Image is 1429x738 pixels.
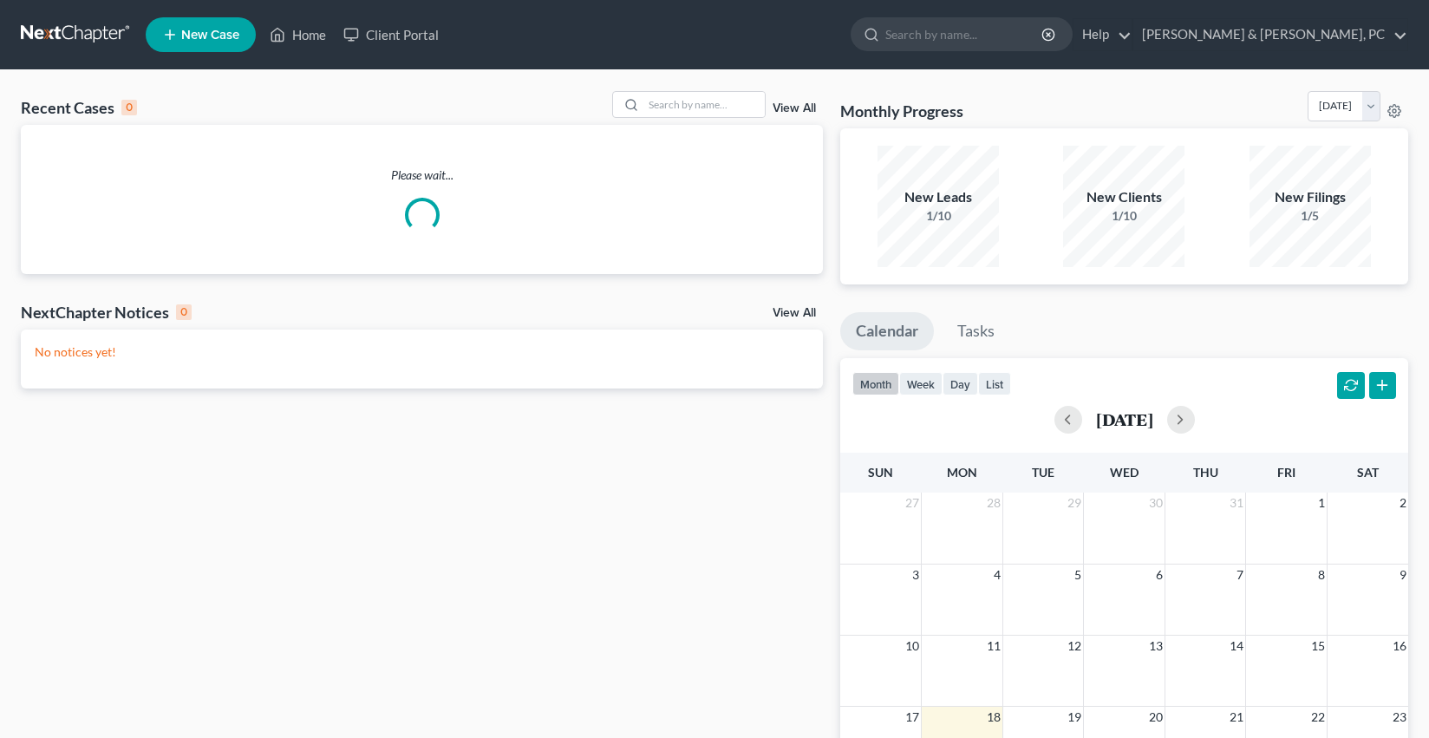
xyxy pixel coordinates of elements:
[21,302,192,323] div: NextChapter Notices
[773,102,816,114] a: View All
[1147,493,1165,513] span: 30
[1066,493,1083,513] span: 29
[335,19,447,50] a: Client Portal
[904,707,921,728] span: 17
[1096,410,1153,428] h2: [DATE]
[1316,565,1327,585] span: 8
[1032,465,1054,480] span: Tue
[1316,493,1327,513] span: 1
[21,97,137,118] div: Recent Cases
[985,707,1002,728] span: 18
[1228,636,1245,656] span: 14
[1228,707,1245,728] span: 21
[1235,565,1245,585] span: 7
[1391,636,1408,656] span: 16
[904,636,921,656] span: 10
[1066,707,1083,728] span: 19
[992,565,1002,585] span: 4
[878,207,999,225] div: 1/10
[910,565,921,585] span: 3
[1357,465,1379,480] span: Sat
[1250,187,1371,207] div: New Filings
[878,187,999,207] div: New Leads
[643,92,765,117] input: Search by name...
[985,493,1002,513] span: 28
[840,312,934,350] a: Calendar
[1066,636,1083,656] span: 12
[1398,493,1408,513] span: 2
[885,18,1044,50] input: Search by name...
[942,312,1010,350] a: Tasks
[1277,465,1295,480] span: Fri
[840,101,963,121] h3: Monthly Progress
[1063,187,1184,207] div: New Clients
[868,465,893,480] span: Sun
[1147,636,1165,656] span: 13
[121,100,137,115] div: 0
[176,304,192,320] div: 0
[1228,493,1245,513] span: 31
[1073,19,1132,50] a: Help
[1147,707,1165,728] span: 20
[1309,636,1327,656] span: 15
[943,372,978,395] button: day
[261,19,335,50] a: Home
[1398,565,1408,585] span: 9
[1193,465,1218,480] span: Thu
[21,167,823,184] p: Please wait...
[985,636,1002,656] span: 11
[181,29,239,42] span: New Case
[1391,707,1408,728] span: 23
[773,307,816,319] a: View All
[1250,207,1371,225] div: 1/5
[978,372,1011,395] button: list
[1063,207,1184,225] div: 1/10
[1073,565,1083,585] span: 5
[852,372,899,395] button: month
[35,343,809,361] p: No notices yet!
[1154,565,1165,585] span: 6
[904,493,921,513] span: 27
[1110,465,1139,480] span: Wed
[1133,19,1407,50] a: [PERSON_NAME] & [PERSON_NAME], PC
[947,465,977,480] span: Mon
[899,372,943,395] button: week
[1309,707,1327,728] span: 22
